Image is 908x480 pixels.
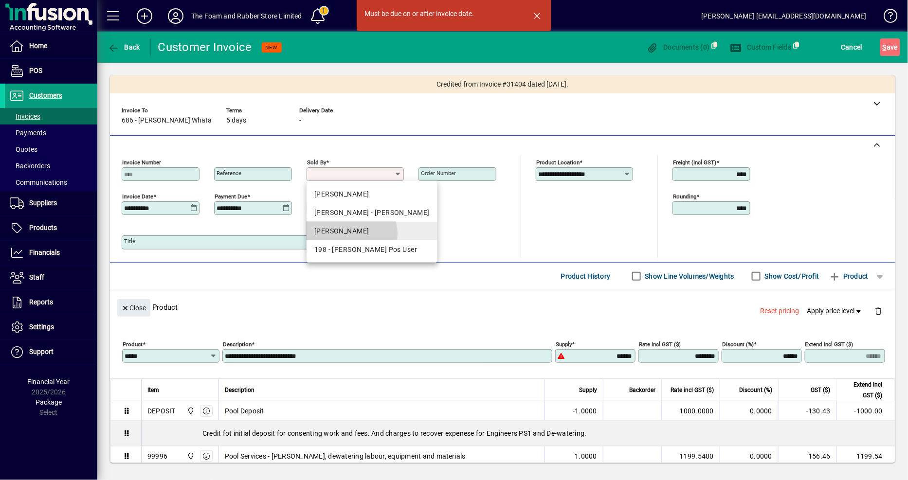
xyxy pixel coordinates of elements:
span: Pool Deposit [225,406,264,416]
div: Credit fot initial deposit for consenting work and fees. And charges to recover expenese for Engi... [142,421,895,446]
button: Apply price level [803,302,868,320]
div: The Foam and Rubber Store Limited [191,8,302,24]
span: Custom Fields [730,43,792,51]
span: Credited from Invoice #31404 dated [DATE]. [437,79,569,89]
a: Staff [5,266,97,290]
span: Customers [29,91,62,99]
mat-label: Invoice date [122,193,153,200]
td: 1199.54 [836,446,895,466]
mat-label: Description [223,341,252,348]
button: Profile [160,7,191,25]
button: Product History [557,267,615,285]
span: GST ($) [811,385,831,395]
button: Product [824,267,873,285]
td: -1000.00 [836,401,895,421]
span: - [299,117,301,124]
mat-label: Product location [536,159,580,166]
a: Financials [5,241,97,265]
mat-label: Title [124,238,135,245]
div: Customer Invoice [158,39,252,55]
app-page-header-button: Delete [867,306,890,315]
span: -1.0000 [573,406,597,416]
span: Suppliers [29,199,57,207]
mat-option: 198 - Shane Pos User [307,240,437,259]
span: Products [29,224,57,231]
span: Staff [29,273,44,281]
div: 99996 [147,451,167,461]
label: Show Cost/Profit [763,271,819,281]
mat-label: Order number [421,170,456,177]
span: 1.0000 [575,451,598,461]
span: Financial Year [28,378,70,386]
span: Reports [29,298,53,306]
mat-label: Rate incl GST ($) [639,341,681,348]
span: Settings [29,323,54,331]
span: Back [108,43,140,51]
a: Quotes [5,141,97,158]
a: Support [5,340,97,364]
span: Quotes [10,145,37,153]
button: Back [105,38,143,56]
div: DEPOSIT [147,406,176,416]
span: POS [29,67,42,74]
mat-option: SHANE - Shane [307,222,437,240]
mat-label: Discount (%) [722,341,754,348]
span: Home [29,42,47,50]
span: Package [36,398,62,406]
a: Payments [5,124,97,141]
div: 1199.5400 [668,451,714,461]
span: Reset pricing [761,306,799,316]
div: [PERSON_NAME] [314,189,430,199]
span: Backorder [629,385,655,395]
span: Documents (0) [647,43,710,51]
a: Invoices [5,108,97,124]
span: 686 - [PERSON_NAME] Whata [122,117,212,124]
button: Documents (0) [644,38,712,56]
span: Support [29,348,54,356]
app-page-header-button: Close [115,303,153,312]
span: Close [121,300,146,316]
div: 198 - [PERSON_NAME] Pos User [314,245,430,255]
a: Knowledge Base [876,2,896,34]
div: 1000.0000 [668,406,714,416]
div: [PERSON_NAME] - [PERSON_NAME] [314,208,430,218]
span: Extend incl GST ($) [843,379,883,401]
a: Communications [5,174,97,191]
mat-label: Rounding [673,193,696,200]
span: Financials [29,249,60,256]
a: Reports [5,290,97,315]
button: Close [117,299,150,317]
mat-label: Reference [217,170,241,177]
label: Show Line Volumes/Weights [643,271,734,281]
a: Settings [5,315,97,339]
span: Item [147,385,159,395]
a: Backorders [5,158,97,174]
span: Cancel [841,39,863,55]
a: POS [5,59,97,83]
div: Product [110,289,895,325]
span: Description [225,385,254,395]
span: Foam & Rubber Store [184,406,196,416]
button: Cancel [839,38,865,56]
a: Products [5,216,97,240]
span: Rate incl GST ($) [671,385,714,395]
td: 0.0000 [720,401,778,421]
mat-label: Sold by [307,159,326,166]
span: S [883,43,887,51]
mat-label: Extend incl GST ($) [805,341,854,348]
span: NEW [266,44,278,51]
button: Delete [867,299,890,322]
span: Foam & Rubber Store [184,451,196,462]
span: Payments [10,129,46,137]
button: Add [129,7,160,25]
td: 156.46 [778,446,836,466]
app-page-header-button: Back [97,38,151,56]
button: Reset pricing [757,302,803,320]
span: Product History [561,268,611,284]
button: Custom Fields [728,38,794,56]
div: [PERSON_NAME] [EMAIL_ADDRESS][DOMAIN_NAME] [702,8,867,24]
span: Apply price level [807,306,864,316]
div: [PERSON_NAME] [314,226,430,236]
span: Supply [579,385,597,395]
span: ave [883,39,898,55]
